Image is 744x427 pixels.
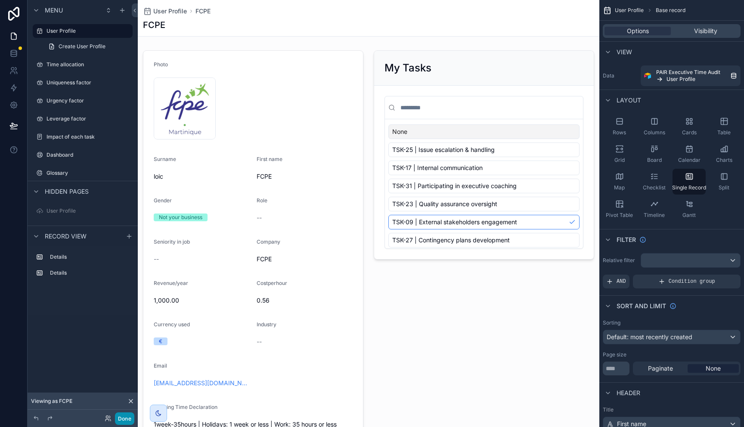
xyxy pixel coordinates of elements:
a: Urgency factor [33,94,133,108]
span: Checklist [643,184,666,191]
a: Uniqueness factor [33,76,133,90]
a: Create User Profile [43,40,133,53]
a: Impact of each task [33,130,133,144]
span: Layout [617,96,641,105]
button: Checklist [638,169,671,195]
h1: FCPE [143,19,165,31]
img: Airtable Logo [644,72,651,79]
span: PAIR Executive Time Audit [656,69,720,76]
span: Default: most recently created [607,333,692,340]
button: Gantt [673,196,706,222]
span: Options [627,27,649,35]
label: Page size [603,351,626,358]
a: User Profile [33,204,133,218]
a: FCPE [195,7,211,15]
a: User Profile [143,7,187,15]
label: Data [603,72,637,79]
span: Columns [644,129,665,136]
label: User Profile [46,207,131,214]
span: Charts [716,157,732,164]
button: Cards [673,114,706,139]
span: Calendar [678,157,701,164]
button: Board [638,141,671,167]
button: Done [115,412,134,425]
button: Timeline [638,196,671,222]
span: Gantt [682,212,696,219]
span: Sort And Limit [617,302,666,310]
a: PAIR Executive Time AuditUser Profile [641,65,741,86]
button: Table [707,114,741,139]
span: Filter [617,235,636,244]
span: Single Record [672,184,706,191]
label: Urgency factor [46,97,131,104]
button: Split [707,169,741,195]
span: Paginate [648,364,673,373]
label: Time allocation [46,61,131,68]
label: Leverage factor [46,115,131,122]
label: Relative filter [603,257,637,264]
span: Timeline [644,212,665,219]
span: Base record [656,7,685,14]
button: Map [603,169,636,195]
span: Record view [45,232,87,241]
span: Pivot Table [606,212,633,219]
button: Rows [603,114,636,139]
span: Cards [682,129,697,136]
span: User Profile [153,7,187,15]
span: Split [719,184,729,191]
span: Grid [614,157,625,164]
label: Dashboard [46,152,131,158]
span: View [617,48,632,56]
span: Board [647,157,662,164]
span: Menu [45,6,63,15]
button: Columns [638,114,671,139]
span: Map [614,184,625,191]
button: Single Record [673,169,706,195]
a: Dashboard [33,148,133,162]
a: Leverage factor [33,112,133,126]
span: Header [617,389,640,397]
a: Time allocation [33,58,133,71]
span: Viewing as FCPE [31,398,72,405]
a: Glossary [33,166,133,180]
label: Title [603,406,741,413]
label: Impact of each task [46,133,131,140]
span: Condition group [669,278,715,285]
span: Create User Profile [59,43,105,50]
button: Grid [603,141,636,167]
label: Sorting [603,319,620,326]
span: Table [717,129,731,136]
span: Visibility [694,27,717,35]
label: Glossary [46,170,131,176]
span: User Profile [666,76,695,83]
span: None [706,364,721,373]
button: Default: most recently created [603,330,741,344]
span: AND [617,278,626,285]
span: Rows [613,129,626,136]
label: Uniqueness factor [46,79,131,86]
a: User Profile [33,24,133,38]
label: User Profile [46,28,127,34]
button: Calendar [673,141,706,167]
span: User Profile [615,7,644,14]
div: scrollable content [28,246,138,288]
span: Hidden pages [45,187,89,196]
button: Pivot Table [603,196,636,222]
button: Charts [707,141,741,167]
label: Details [50,269,129,276]
label: Details [50,254,129,260]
